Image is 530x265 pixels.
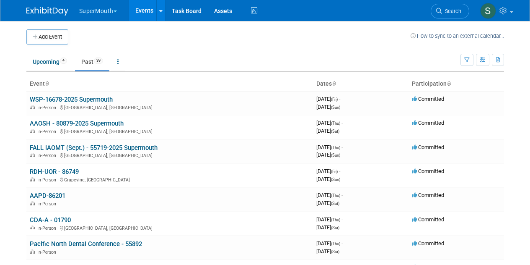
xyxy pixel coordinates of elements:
span: In-Person [37,249,59,255]
img: In-Person Event [30,105,35,109]
span: Search [442,8,461,14]
span: [DATE] [316,224,339,231]
span: Committed [412,96,444,102]
span: - [341,144,343,150]
span: [DATE] [316,152,340,158]
a: Upcoming4 [26,54,73,70]
a: Past39 [75,54,109,70]
div: [GEOGRAPHIC_DATA], [GEOGRAPHIC_DATA] [30,128,310,134]
span: - [339,168,340,174]
span: (Sun) [331,153,340,157]
div: [GEOGRAPHIC_DATA], [GEOGRAPHIC_DATA] [30,152,310,158]
span: Committed [412,120,444,126]
div: [GEOGRAPHIC_DATA], [GEOGRAPHIC_DATA] [30,224,310,231]
span: - [341,240,343,247]
a: How to sync to an external calendar... [411,33,504,39]
span: (Sat) [331,201,339,206]
a: Sort by Start Date [332,80,336,87]
th: Participation [408,77,504,91]
a: Search [431,4,469,18]
img: In-Person Event [30,153,35,157]
span: [DATE] [316,176,340,182]
span: [DATE] [316,144,343,150]
img: In-Person Event [30,249,35,254]
button: Add Event [26,29,68,45]
span: [DATE] [316,248,339,255]
span: (Sat) [331,226,339,230]
span: 39 [94,58,103,64]
th: Event [26,77,313,91]
img: ExhibitDay [26,7,68,16]
span: [DATE] [316,168,340,174]
a: Sort by Event Name [45,80,49,87]
span: In-Person [37,201,59,207]
a: FALL IAOMT (Sept.) - 55719-2025 Supermouth [30,144,158,152]
span: - [341,192,343,198]
a: Pacific North Dental Conference - 55892 [30,240,142,248]
span: (Fri) [331,169,338,174]
span: - [341,120,343,126]
span: 4 [60,58,67,64]
span: Committed [412,144,444,150]
span: (Fri) [331,97,338,102]
span: In-Person [37,226,59,231]
span: [DATE] [316,120,343,126]
div: [GEOGRAPHIC_DATA], [GEOGRAPHIC_DATA] [30,104,310,110]
span: (Thu) [331,241,340,246]
span: Committed [412,216,444,223]
span: Committed [412,168,444,174]
span: In-Person [37,105,59,110]
a: AAOSH - 80879-2025 Supermouth [30,120,124,127]
span: (Thu) [331,145,340,150]
span: [DATE] [316,200,339,206]
img: In-Person Event [30,177,35,181]
span: [DATE] [316,192,343,198]
span: (Sun) [331,105,340,110]
a: WSP-16678-2025 Supermouth [30,96,113,103]
span: [DATE] [316,96,340,102]
span: [DATE] [316,104,340,110]
img: In-Person Event [30,226,35,230]
span: (Thu) [331,121,340,126]
th: Dates [313,77,408,91]
span: Committed [412,192,444,198]
span: - [339,96,340,102]
span: (Thu) [331,218,340,222]
div: Grapevine, [GEOGRAPHIC_DATA] [30,176,310,183]
span: (Sat) [331,249,339,254]
span: [DATE] [316,240,343,247]
span: [DATE] [316,216,343,223]
span: - [341,216,343,223]
a: RDH-UOR - 86749 [30,168,79,176]
span: In-Person [37,177,59,183]
img: Sam Murphy [480,3,496,19]
span: (Thu) [331,193,340,198]
span: In-Person [37,153,59,158]
a: CDA-A - 01790 [30,216,71,224]
span: (Sun) [331,177,340,182]
a: Sort by Participation Type [447,80,451,87]
span: In-Person [37,129,59,134]
img: In-Person Event [30,201,35,205]
span: (Sat) [331,129,339,134]
span: [DATE] [316,128,339,134]
a: AAPD-86201 [30,192,65,199]
img: In-Person Event [30,129,35,133]
span: Committed [412,240,444,247]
